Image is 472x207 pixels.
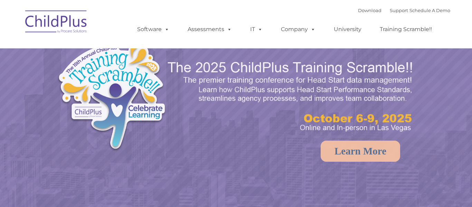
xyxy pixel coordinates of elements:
a: Download [358,8,381,13]
a: Support [390,8,408,13]
a: Company [274,22,322,36]
a: Training Scramble!! [373,22,439,36]
a: Schedule A Demo [409,8,450,13]
img: ChildPlus by Procare Solutions [22,6,91,40]
a: University [327,22,368,36]
a: IT [243,22,270,36]
a: Learn More [321,141,400,162]
a: Assessments [181,22,239,36]
font: | [358,8,450,13]
a: Software [130,22,176,36]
